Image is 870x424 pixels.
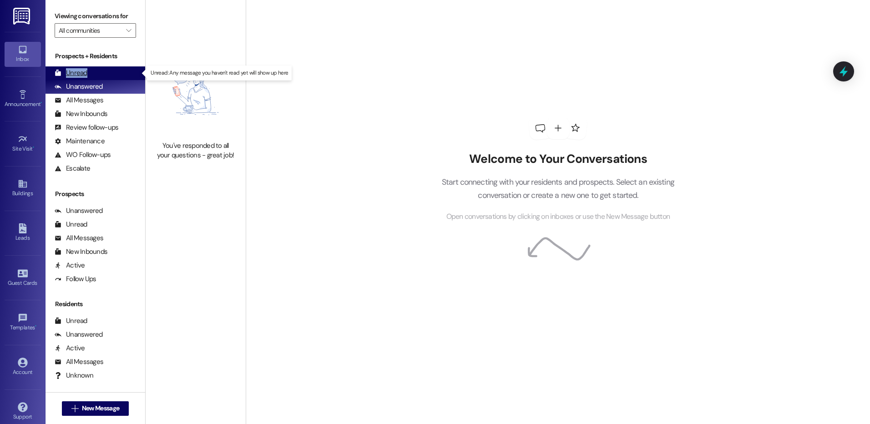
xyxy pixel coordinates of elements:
span: • [33,144,34,151]
i:  [71,405,78,412]
a: Leads [5,221,41,245]
a: Account [5,355,41,379]
button: New Message [62,401,129,416]
div: Unread [55,68,87,78]
div: WO Follow-ups [55,150,111,160]
div: Unanswered [55,206,103,216]
img: ResiDesk Logo [13,8,32,25]
div: Unanswered [55,330,103,339]
input: All communities [59,23,121,38]
p: Start connecting with your residents and prospects. Select an existing conversation or create a n... [428,176,688,202]
h2: Welcome to Your Conversations [428,152,688,167]
i:  [126,27,131,34]
div: Escalate [55,164,90,173]
a: Templates • [5,310,41,335]
span: Open conversations by clicking on inboxes or use the New Message button [446,211,670,222]
div: Unanswered [55,82,103,91]
span: • [40,100,42,106]
div: Unknown [55,371,93,380]
span: New Message [82,404,119,413]
img: empty-state [156,51,236,136]
div: All Messages [55,233,103,243]
div: Prospects [46,189,145,199]
p: Unread: Any message you haven't read yet will show up here [151,69,288,77]
div: New Inbounds [55,109,107,119]
div: You've responded to all your questions - great job! [156,141,236,161]
a: Guest Cards [5,266,41,290]
a: Support [5,399,41,424]
div: Maintenance [55,136,105,146]
div: New Inbounds [55,247,107,257]
a: Site Visit • [5,131,41,156]
a: Inbox [5,42,41,66]
span: • [35,323,36,329]
div: All Messages [55,357,103,367]
div: Prospects + Residents [46,51,145,61]
div: Active [55,343,85,353]
label: Viewing conversations for [55,9,136,23]
div: Residents [46,299,145,309]
a: Buildings [5,176,41,201]
div: Review follow-ups [55,123,118,132]
div: Unread [55,220,87,229]
div: Active [55,261,85,270]
div: All Messages [55,96,103,105]
div: Follow Ups [55,274,96,284]
div: Unread [55,316,87,326]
